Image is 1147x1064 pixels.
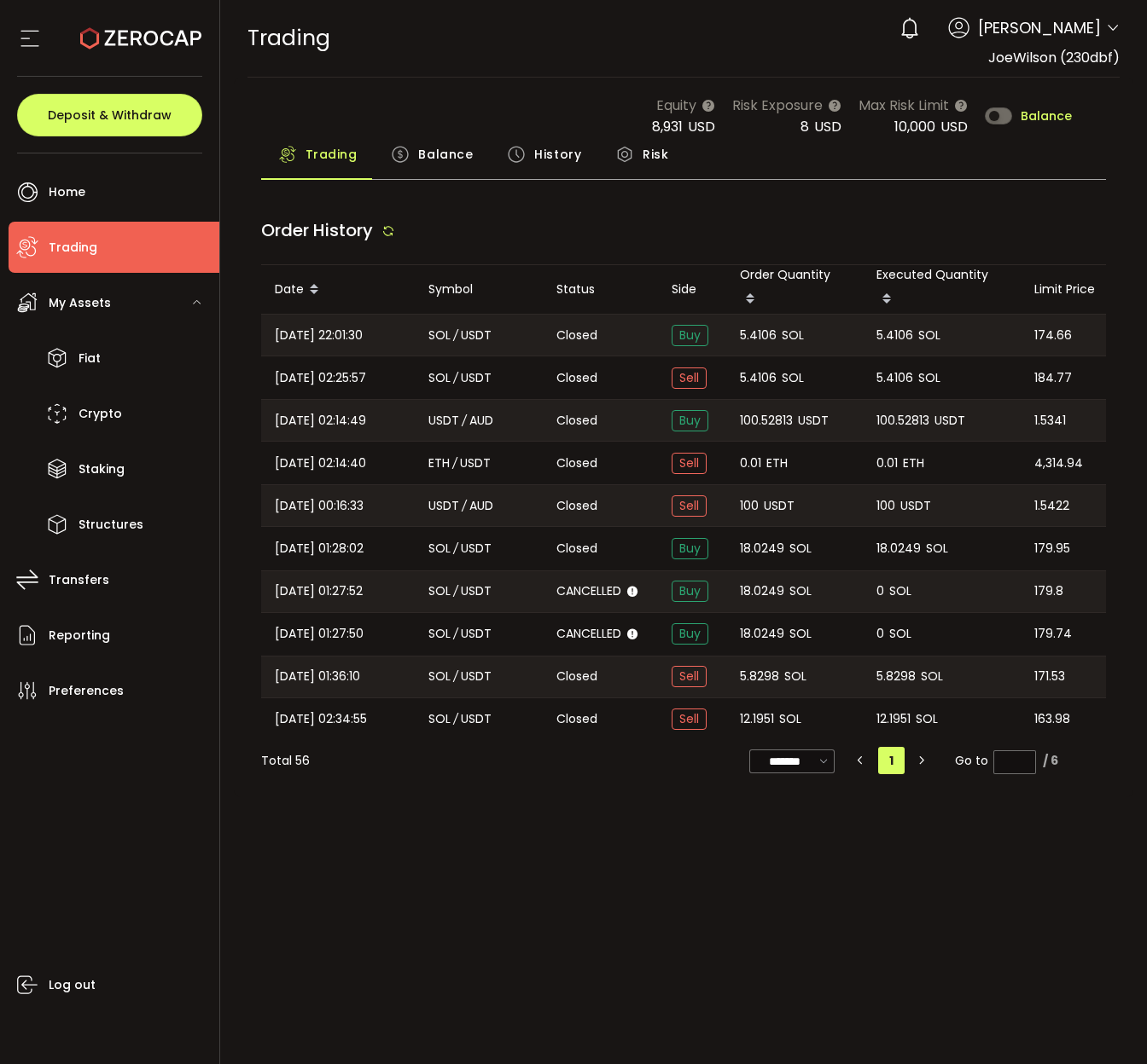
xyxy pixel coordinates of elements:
[740,496,759,516] span: 100
[672,708,707,730] span: Sell
[261,275,415,304] div: Date
[543,280,658,299] div: Status
[1034,581,1063,601] span: 179.8
[1034,411,1066,431] span: 1.5341
[461,368,492,388] span: USDT
[452,454,457,473] em: /
[453,368,458,388] em: /
[988,48,1120,67] span: JoeWilson (230dbf)
[798,411,829,431] span: USDT
[740,368,777,388] span: 5.4106
[275,624,364,644] span: [DATE] 01:27:50
[79,457,125,482] span: Staking
[732,95,823,116] span: Risk Exposure
[428,368,451,388] span: SOL
[261,752,310,770] div: Total 56
[275,496,364,516] span: [DATE] 00:16:33
[275,581,363,601] span: [DATE] 01:27:52
[740,539,784,558] span: 18.0249
[955,749,1036,772] span: Go to
[876,496,895,516] span: 100
[740,667,779,686] span: 5.8298
[1034,539,1070,558] span: 179.95
[1034,454,1083,473] span: 4,314.94
[275,454,366,473] span: [DATE] 02:14:40
[79,512,143,537] span: Structures
[461,539,492,558] span: USDT
[556,497,597,515] span: Closed
[918,326,940,345] span: SOL
[428,581,451,601] span: SOL
[556,540,597,558] span: Closed
[863,265,1021,314] div: Executed Quantity
[1034,624,1072,644] span: 179.74
[453,624,458,644] em: /
[900,496,931,516] span: USDT
[49,180,85,205] span: Home
[672,495,707,517] span: Sell
[556,412,597,430] span: Closed
[766,454,788,473] span: ETH
[784,667,806,686] span: SOL
[940,117,968,136] span: USD
[672,453,707,474] span: Sell
[79,346,101,371] span: Fiat
[1034,368,1072,388] span: 184.77
[726,265,863,314] div: Order Quantity
[415,280,543,299] div: Symbol
[275,667,360,686] span: [DATE] 01:36:10
[876,624,884,644] span: 0
[878,747,905,774] li: 1
[672,666,707,687] span: Sell
[876,581,884,601] span: 0
[461,581,492,601] span: USDT
[658,280,726,299] div: Side
[49,973,96,997] span: Log out
[49,623,110,648] span: Reporting
[764,496,795,516] span: USDT
[876,411,929,431] span: 100.52813
[418,137,473,171] span: Balance
[48,109,172,121] span: Deposit & Withdraw
[1034,326,1072,345] span: 174.66
[469,411,493,431] span: AUD
[428,454,450,473] span: ETH
[275,368,366,388] span: [DATE] 02:25:57
[672,410,708,431] span: Buy
[740,581,784,601] span: 18.0249
[1034,496,1069,516] span: 1.5422
[49,568,109,593] span: Transfers
[462,496,467,516] em: /
[49,291,111,315] span: My Assets
[1043,752,1058,770] div: / 6
[428,624,451,644] span: SOL
[652,117,683,136] span: 8,931
[469,496,493,516] span: AUD
[894,117,935,136] span: 10,000
[876,709,911,729] span: 12.1951
[926,539,948,558] span: SOL
[876,667,916,686] span: 5.8298
[556,668,597,685] span: Closed
[672,325,708,346] span: Buy
[556,710,597,728] span: Closed
[453,709,458,729] em: /
[814,117,841,136] span: USD
[672,538,708,559] span: Buy
[461,624,492,644] span: USDT
[782,326,804,345] span: SOL
[428,667,451,686] span: SOL
[453,539,458,558] em: /
[782,368,804,388] span: SOL
[876,454,898,473] span: 0.01
[1062,982,1147,1064] iframe: Chat Widget
[740,411,793,431] span: 100.52813
[275,326,363,345] span: [DATE] 22:01:30
[461,709,492,729] span: USDT
[453,667,458,686] em: /
[876,326,913,345] span: 5.4106
[556,327,597,344] span: Closed
[876,539,921,558] span: 18.0249
[789,624,812,644] span: SOL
